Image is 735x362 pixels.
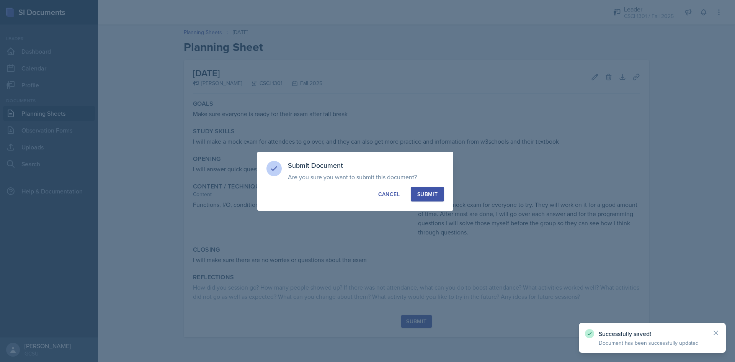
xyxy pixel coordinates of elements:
p: Successfully saved! [599,330,706,337]
div: Submit [417,190,438,198]
div: Cancel [378,190,400,198]
p: Are you sure you want to submit this document? [288,173,444,181]
button: Cancel [372,187,406,201]
h3: Submit Document [288,161,444,170]
p: Document has been successfully updated [599,339,706,347]
button: Submit [411,187,444,201]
